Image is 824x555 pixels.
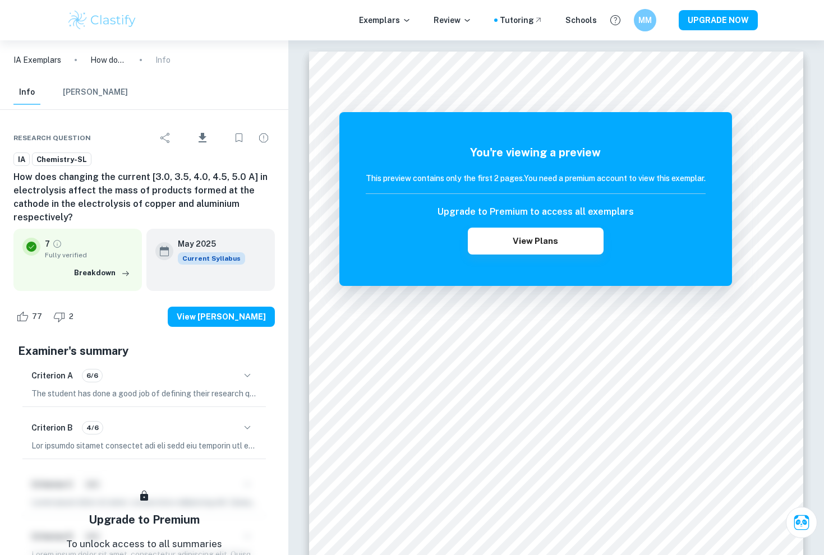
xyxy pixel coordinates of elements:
[500,14,543,26] a: Tutoring
[31,422,73,434] h6: Criterion B
[13,170,275,224] h6: How does changing the current [3.0, 3.5, 4.0, 4.5, 5.0 A] in electrolysis affect the mass of prod...
[13,308,48,326] div: Like
[606,11,625,30] button: Help and Feedback
[168,307,275,327] button: View [PERSON_NAME]
[31,369,73,382] h6: Criterion A
[18,343,270,359] h5: Examiner's summary
[71,265,133,281] button: Breakdown
[14,154,29,165] span: IA
[438,205,634,219] h6: Upgrade to Premium to access all exemplars
[32,152,91,166] a: Chemistry-SL
[82,371,102,381] span: 6/6
[13,80,40,105] button: Info
[434,14,472,26] p: Review
[178,252,245,265] div: This exemplar is based on the current syllabus. Feel free to refer to it for inspiration/ideas wh...
[468,228,604,255] button: View Plans
[89,511,200,528] h5: Upgrade to Premium
[179,123,225,152] div: Download
[13,54,61,66] a: IA Exemplars
[31,387,257,400] p: The student has done a good job of defining their research question by clearly stating the indepe...
[82,423,103,433] span: 4/6
[13,152,30,166] a: IA
[155,54,171,66] p: Info
[45,238,50,250] p: 7
[178,238,236,250] h6: May 2025
[13,133,91,143] span: Research question
[33,154,91,165] span: Chemistry-SL
[66,537,222,552] p: To unlock access to all summaries
[63,80,128,105] button: [PERSON_NAME]
[252,127,275,149] div: Report issue
[359,14,411,26] p: Exemplars
[178,252,245,265] span: Current Syllabus
[634,9,656,31] button: MM
[228,127,250,149] div: Bookmark
[786,507,817,538] button: Ask Clai
[638,14,651,26] h6: MM
[50,308,80,326] div: Dislike
[63,311,80,322] span: 2
[90,54,126,66] p: How does changing the current [3.0, 3.5, 4.0, 4.5, 5.0 A] in electrolysis affect the mass of prod...
[26,311,48,322] span: 77
[154,127,177,149] div: Share
[52,239,62,249] a: Grade fully verified
[565,14,597,26] a: Schools
[31,440,257,452] p: Lor ipsumdo sitamet consectet adi eli sedd eiu temporin utl etdolorem, aliquaenim adm veniamq nos...
[679,10,758,30] button: UPGRADE NOW
[45,250,133,260] span: Fully verified
[366,144,706,161] h5: You're viewing a preview
[67,9,138,31] img: Clastify logo
[366,172,706,184] h6: This preview contains only the first 2 pages. You need a premium account to view this exemplar.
